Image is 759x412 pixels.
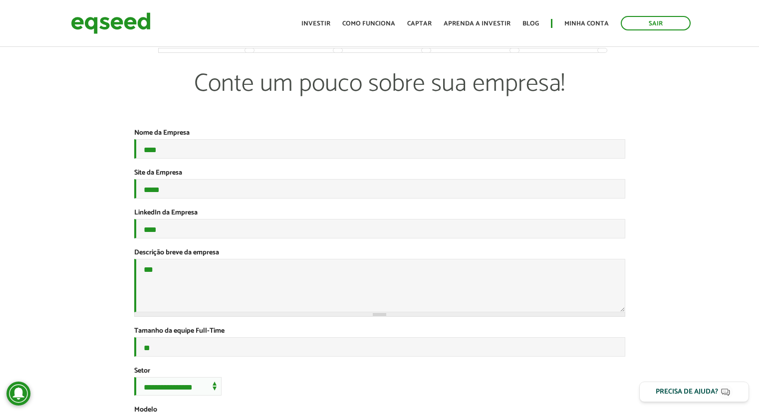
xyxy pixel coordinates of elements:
a: Sair [621,16,691,30]
a: Como funciona [342,20,395,27]
a: Investir [301,20,330,27]
label: Setor [134,368,150,375]
label: Nome da Empresa [134,130,190,137]
label: Descrição breve da empresa [134,249,219,256]
a: Captar [407,20,432,27]
label: LinkedIn da Empresa [134,209,198,216]
a: Aprenda a investir [444,20,510,27]
label: Site da Empresa [134,170,182,177]
a: Blog [522,20,539,27]
img: EqSeed [71,10,151,36]
a: Minha conta [564,20,609,27]
label: Tamanho da equipe Full-Time [134,328,225,335]
p: Conte um pouco sobre sua empresa! [159,69,601,129]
